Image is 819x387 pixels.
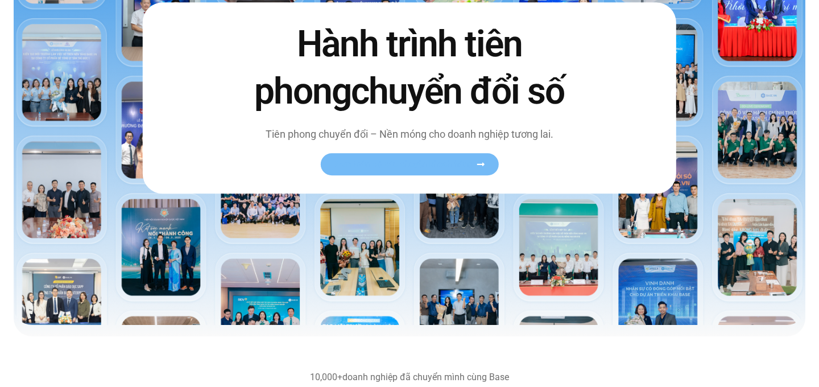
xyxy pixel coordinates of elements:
[320,153,498,175] a: Xem toàn bộ câu chuyện khách hàng
[351,70,564,113] span: chuyển đổi số
[154,373,665,382] div: doanh nghiệp đã chuyển mình cùng Base
[310,372,342,382] b: 10,000+
[334,160,473,168] span: Xem toàn bộ câu chuyện khách hàng
[230,20,589,115] h2: Hành trình tiên phong
[230,126,589,142] p: Tiên phong chuyển đổi – Nền móng cho doanh nghiệp tương lai.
